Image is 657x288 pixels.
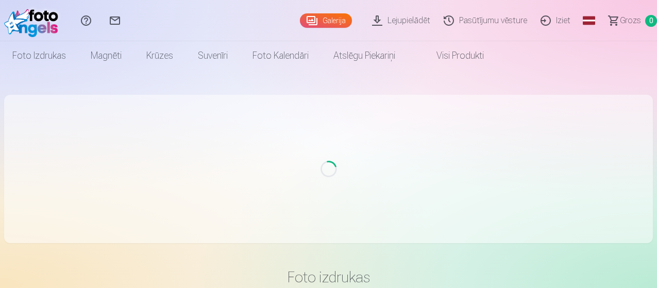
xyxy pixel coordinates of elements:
[645,15,657,27] span: 0
[78,41,134,70] a: Magnēti
[240,41,321,70] a: Foto kalendāri
[186,41,240,70] a: Suvenīri
[28,268,630,286] h3: Foto izdrukas
[408,41,496,70] a: Visi produkti
[4,4,63,37] img: /fa1
[300,13,352,28] a: Galerija
[620,14,641,27] span: Grozs
[321,41,408,70] a: Atslēgu piekariņi
[134,41,186,70] a: Krūzes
